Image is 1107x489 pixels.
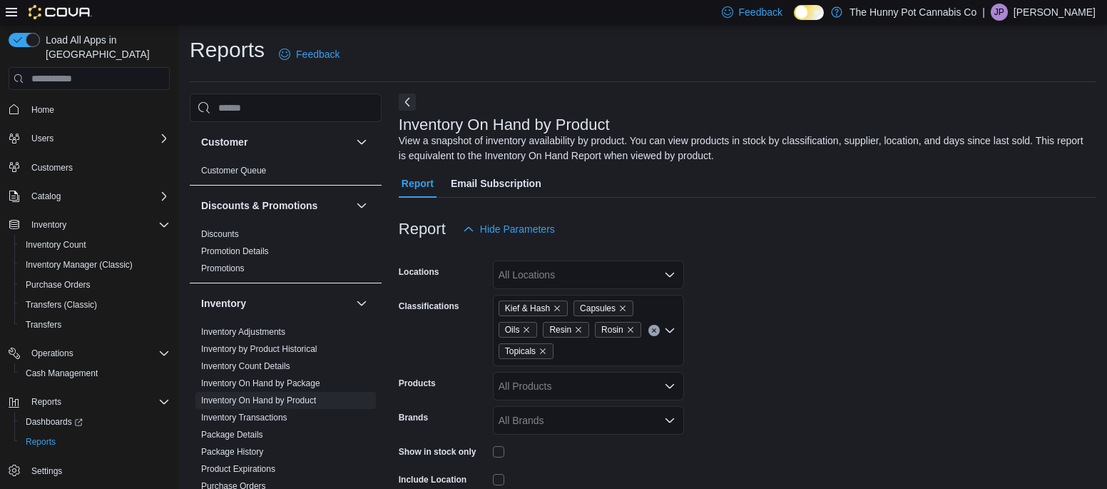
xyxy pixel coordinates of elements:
[26,100,170,118] span: Home
[20,413,170,430] span: Dashboards
[626,326,635,334] button: Remove Rosin from selection in this group
[457,215,561,243] button: Hide Parameters
[20,276,170,293] span: Purchase Orders
[399,116,610,133] h3: Inventory On Hand by Product
[20,433,61,450] a: Reports
[26,436,56,448] span: Reports
[31,104,54,116] span: Home
[201,429,263,440] span: Package Details
[3,186,175,206] button: Catalog
[3,128,175,148] button: Users
[201,198,350,213] button: Discounts & Promotions
[29,5,92,19] img: Cova
[26,130,170,147] span: Users
[451,169,541,198] span: Email Subscription
[26,416,83,428] span: Dashboards
[20,365,103,382] a: Cash Management
[31,133,53,144] span: Users
[399,133,1088,163] div: View a snapshot of inventory availability by product. You can view products in stock by classific...
[1014,4,1096,21] p: [PERSON_NAME]
[14,412,175,432] a: Dashboards
[201,326,285,338] span: Inventory Adjustments
[26,188,170,205] span: Catalog
[543,322,589,338] span: Resin
[201,263,245,274] span: Promotions
[201,246,269,256] a: Promotion Details
[20,236,170,253] span: Inventory Count
[201,228,239,240] span: Discounts
[190,226,382,283] div: Discounts & Promotions
[522,326,531,334] button: Remove Oils from selection in this group
[353,295,370,312] button: Inventory
[31,465,62,477] span: Settings
[994,4,1004,21] span: JP
[26,299,97,311] span: Transfers (Classic)
[3,157,175,178] button: Customers
[31,191,61,202] span: Catalog
[20,276,96,293] a: Purchase Orders
[26,463,68,480] a: Settings
[399,266,439,278] label: Locations
[26,159,78,176] a: Customers
[499,301,568,316] span: Kief & Hash
[201,263,245,273] a: Promotions
[201,166,266,176] a: Customer Queue
[201,446,263,458] span: Package History
[14,295,175,315] button: Transfers (Classic)
[26,101,60,119] a: Home
[201,165,266,176] span: Customer Queue
[399,94,416,111] button: Next
[26,345,79,362] button: Operations
[20,296,103,313] a: Transfers (Classic)
[574,326,583,334] button: Remove Resin from selection in this group
[353,133,370,151] button: Customer
[553,304,561,313] button: Remove Kief & Hash from selection in this group
[201,447,263,457] a: Package History
[739,5,782,19] span: Feedback
[3,99,175,119] button: Home
[26,158,170,176] span: Customers
[201,412,287,423] span: Inventory Transactions
[20,316,67,333] a: Transfers
[26,345,170,362] span: Operations
[991,4,1008,21] div: Jason Polizzi
[201,430,263,440] a: Package Details
[14,315,175,335] button: Transfers
[982,4,985,21] p: |
[402,169,434,198] span: Report
[3,460,175,481] button: Settings
[573,301,633,316] span: Capsules
[40,33,170,61] span: Load All Apps in [GEOGRAPHIC_DATA]
[20,413,88,430] a: Dashboards
[26,259,133,271] span: Inventory Manager (Classic)
[664,380,675,392] button: Open list of options
[20,365,170,382] span: Cash Management
[201,135,248,149] h3: Customer
[14,235,175,255] button: Inventory Count
[201,463,275,475] span: Product Expirations
[26,462,170,480] span: Settings
[399,474,466,485] label: Include Location
[201,343,317,355] span: Inventory by Product Historical
[399,378,436,389] label: Products
[201,246,269,257] span: Promotion Details
[26,393,67,410] button: Reports
[20,236,92,253] a: Inventory Count
[273,40,345,69] a: Feedback
[14,363,175,383] button: Cash Management
[201,344,317,354] a: Inventory by Product Historical
[601,323,623,337] span: Rosin
[201,198,317,213] h3: Discounts & Promotions
[648,325,660,336] button: Clear input
[3,392,175,412] button: Reports
[201,327,285,337] a: Inventory Adjustments
[201,413,287,423] a: Inventory Transactions
[201,135,350,149] button: Customer
[201,395,316,405] a: Inventory On Hand by Product
[505,344,536,358] span: Topicals
[3,215,175,235] button: Inventory
[26,130,59,147] button: Users
[549,323,571,337] span: Resin
[20,256,138,273] a: Inventory Manager (Classic)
